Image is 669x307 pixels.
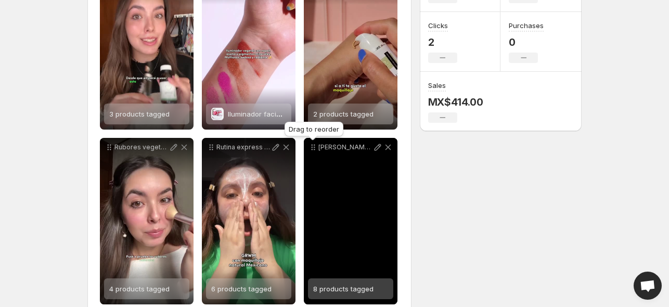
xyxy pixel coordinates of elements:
[114,143,169,151] p: Rubores vegetales a prueba
[428,36,457,48] p: 2
[228,110,334,118] span: Iluminador facial Cuarzo ¡Nuevo!
[428,20,448,31] h3: Clicks
[109,110,170,118] span: 3 products tagged
[100,138,194,304] div: Rubores vegetales a prueba4 products tagged
[428,96,483,108] p: MX$414.00
[509,36,544,48] p: 0
[202,138,295,304] div: Rutina express con los favoritos de Nopalmilta Un look natural y luminoso en minutos Protector so...
[313,285,374,293] span: 8 products tagged
[313,110,374,118] span: 2 products tagged
[211,285,272,293] span: 6 products tagged
[216,143,271,151] p: Rutina express con los favoritos de Nopalmilta Un look natural y luminoso en minutos Protector so...
[509,20,544,31] h3: Purchases
[304,138,397,304] div: [PERSON_NAME] de Nopalmilta mi marca de cosmtica natural mexicana y hoy vengo a arreglarme contig...
[109,285,170,293] span: 4 products tagged
[428,80,446,91] h3: Sales
[634,272,662,300] a: Open chat
[318,143,372,151] p: [PERSON_NAME] de Nopalmilta mi marca de cosmtica natural mexicana y hoy vengo a arreglarme contig...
